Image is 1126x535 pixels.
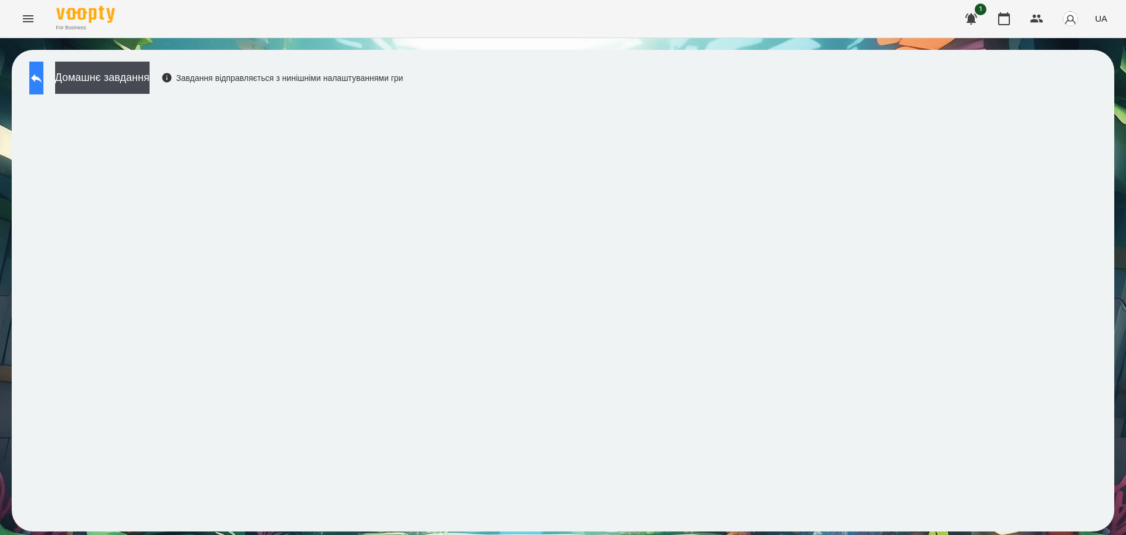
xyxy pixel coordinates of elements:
[56,24,115,32] span: For Business
[1062,11,1078,27] img: avatar_s.png
[1095,12,1107,25] span: UA
[161,72,403,84] div: Завдання відправляється з нинішніми налаштуваннями гри
[975,4,986,15] span: 1
[1090,8,1112,29] button: UA
[56,6,115,23] img: Voopty Logo
[14,5,42,33] button: Menu
[55,62,150,94] button: Домашнє завдання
